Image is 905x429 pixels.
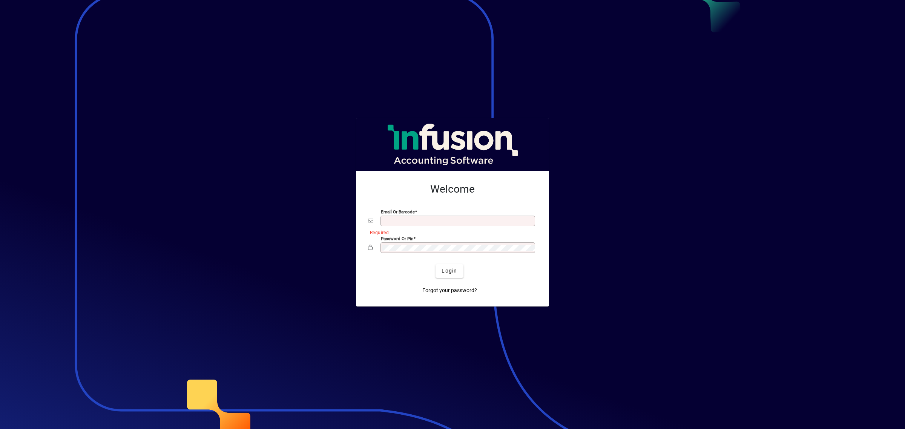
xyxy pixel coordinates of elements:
a: Forgot your password? [419,284,480,297]
mat-label: Email or Barcode [381,209,415,214]
span: Login [442,267,457,275]
mat-error: Required [370,228,531,236]
span: Forgot your password? [422,287,477,294]
mat-label: Password or Pin [381,236,413,241]
h2: Welcome [368,183,537,196]
button: Login [436,264,463,278]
